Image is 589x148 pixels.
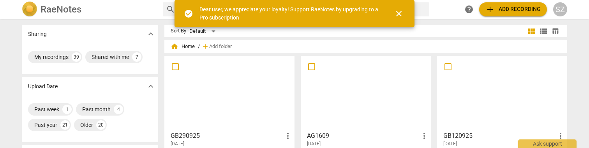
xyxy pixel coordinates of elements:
h3: AG1609 [307,131,420,141]
span: close [394,9,404,18]
span: more_vert [556,131,565,141]
h3: GB290925 [171,131,283,141]
div: 20 [96,120,106,130]
span: add [201,43,209,50]
button: List view [538,25,549,37]
span: add [485,5,495,14]
span: Home [171,43,195,50]
a: LogoRaeNotes [22,2,157,17]
div: 21 [60,120,70,130]
span: Add recording [485,5,541,14]
div: Past year [34,121,57,129]
h3: GB120925 [443,131,556,141]
img: Logo [22,2,37,17]
span: check_circle [184,9,193,18]
div: Dear user, we appreciate your loyalty! Support RaeNotes by upgrading to a [199,5,380,21]
div: 1 [62,105,72,114]
div: Older [80,121,93,129]
span: more_vert [420,131,429,141]
button: SZ [553,2,567,16]
span: [DATE] [443,141,457,147]
div: Past week [34,105,59,113]
a: Pro subscription [199,14,239,21]
a: AG1609[DATE] [303,59,428,147]
span: expand_more [146,82,155,91]
span: search [166,5,175,14]
div: 4 [114,105,123,114]
div: 39 [72,52,81,62]
div: Past month [82,105,111,113]
button: Table view [549,25,561,37]
span: view_module [527,27,536,36]
p: Upload Date [28,82,58,91]
span: table_chart [552,27,559,35]
button: Show more [145,80,157,92]
p: Sharing [28,30,47,38]
a: GB290925[DATE] [167,59,292,147]
div: Shared with me [92,53,129,61]
button: Upload [479,2,547,16]
h2: RaeNotes [41,4,81,15]
span: view_list [539,27,548,36]
span: [DATE] [171,141,184,147]
a: Help [462,2,476,16]
div: 7 [132,52,141,62]
button: Show more [145,28,157,40]
span: more_vert [283,131,293,141]
div: Default [189,25,218,37]
button: Tile view [526,25,538,37]
div: Ask support [518,139,577,148]
span: help [464,5,474,14]
span: home [171,43,178,50]
a: GB120925[DATE] [440,59,564,147]
span: Add folder [209,44,232,50]
div: My recordings [34,53,69,61]
button: Close [390,4,408,23]
span: [DATE] [307,141,321,147]
span: / [198,44,200,50]
span: expand_more [146,29,155,39]
div: Sort By [171,28,186,34]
